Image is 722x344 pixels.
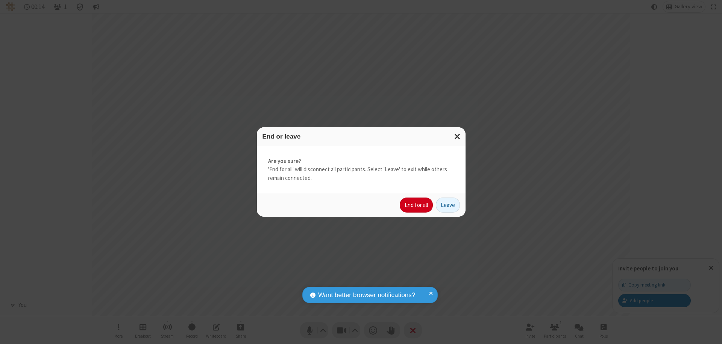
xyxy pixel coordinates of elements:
button: Leave [436,198,460,213]
span: Want better browser notifications? [318,290,415,300]
h3: End or leave [262,133,460,140]
button: Close modal [450,127,466,146]
button: End for all [400,198,433,213]
strong: Are you sure? [268,157,454,166]
div: 'End for all' will disconnect all participants. Select 'Leave' to exit while others remain connec... [257,146,466,194]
